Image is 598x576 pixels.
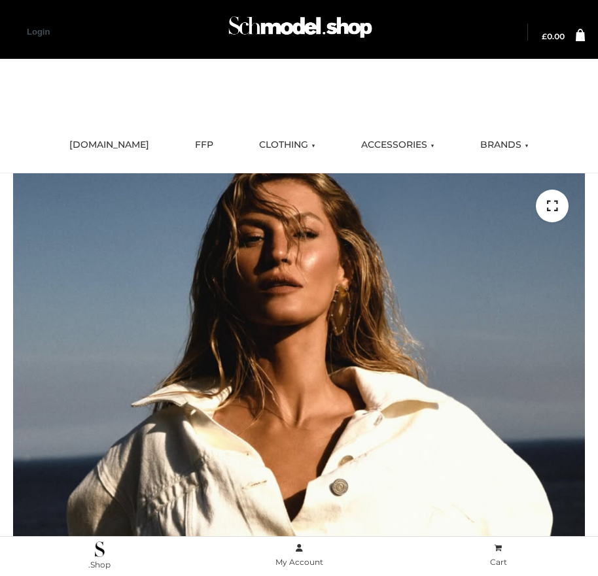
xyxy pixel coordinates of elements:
a: My Account [200,541,399,570]
a: Cart [398,541,598,570]
span: £ [542,31,547,41]
a: BRANDS [470,131,538,160]
span: .Shop [88,560,111,569]
a: [DOMAIN_NAME] [60,131,159,160]
img: Schmodel Admin 964 [225,7,376,54]
a: FFP [185,131,223,160]
span: Cart [490,557,507,567]
a: ACCESSORIES [351,131,444,160]
a: Schmodel Admin 964 [222,11,376,54]
a: CLOTHING [249,131,325,160]
bdi: 0.00 [542,31,565,41]
a: £0.00 [542,33,565,41]
a: Login [27,27,50,37]
span: My Account [275,557,323,567]
img: .Shop [95,541,105,557]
